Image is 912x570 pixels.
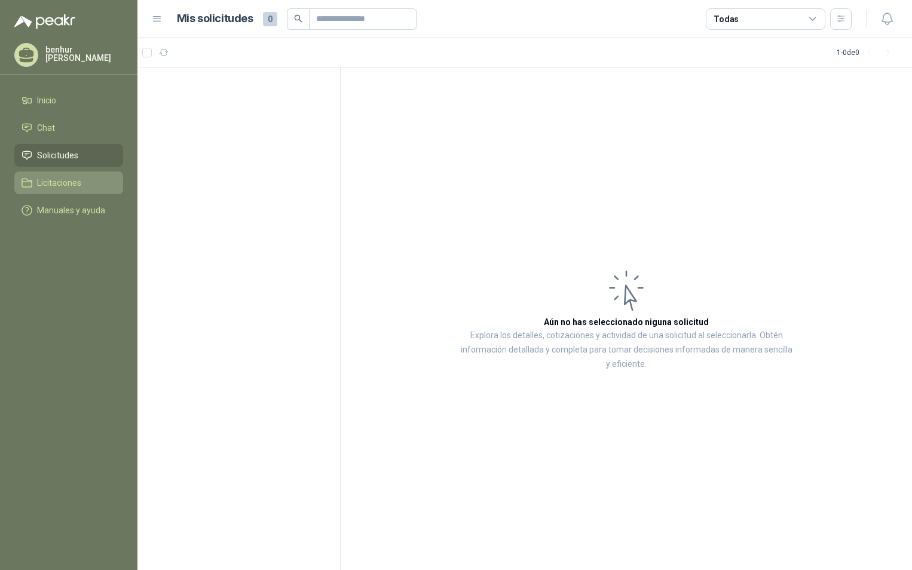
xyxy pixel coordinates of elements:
[14,89,123,112] a: Inicio
[837,43,898,62] div: 1 - 0 de 0
[45,45,123,62] p: benhur [PERSON_NAME]
[14,199,123,222] a: Manuales y ayuda
[460,329,792,372] p: Explora los detalles, cotizaciones y actividad de una solicitud al seleccionarla. Obtén informaci...
[177,10,253,27] h1: Mis solicitudes
[14,171,123,194] a: Licitaciones
[263,12,277,26] span: 0
[14,117,123,139] a: Chat
[37,121,55,134] span: Chat
[37,94,56,107] span: Inicio
[37,176,81,189] span: Licitaciones
[37,149,78,162] span: Solicitudes
[14,144,123,167] a: Solicitudes
[294,14,302,23] span: search
[714,13,739,26] div: Todas
[14,14,75,29] img: Logo peakr
[544,315,709,329] h3: Aún no has seleccionado niguna solicitud
[37,204,105,217] span: Manuales y ayuda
